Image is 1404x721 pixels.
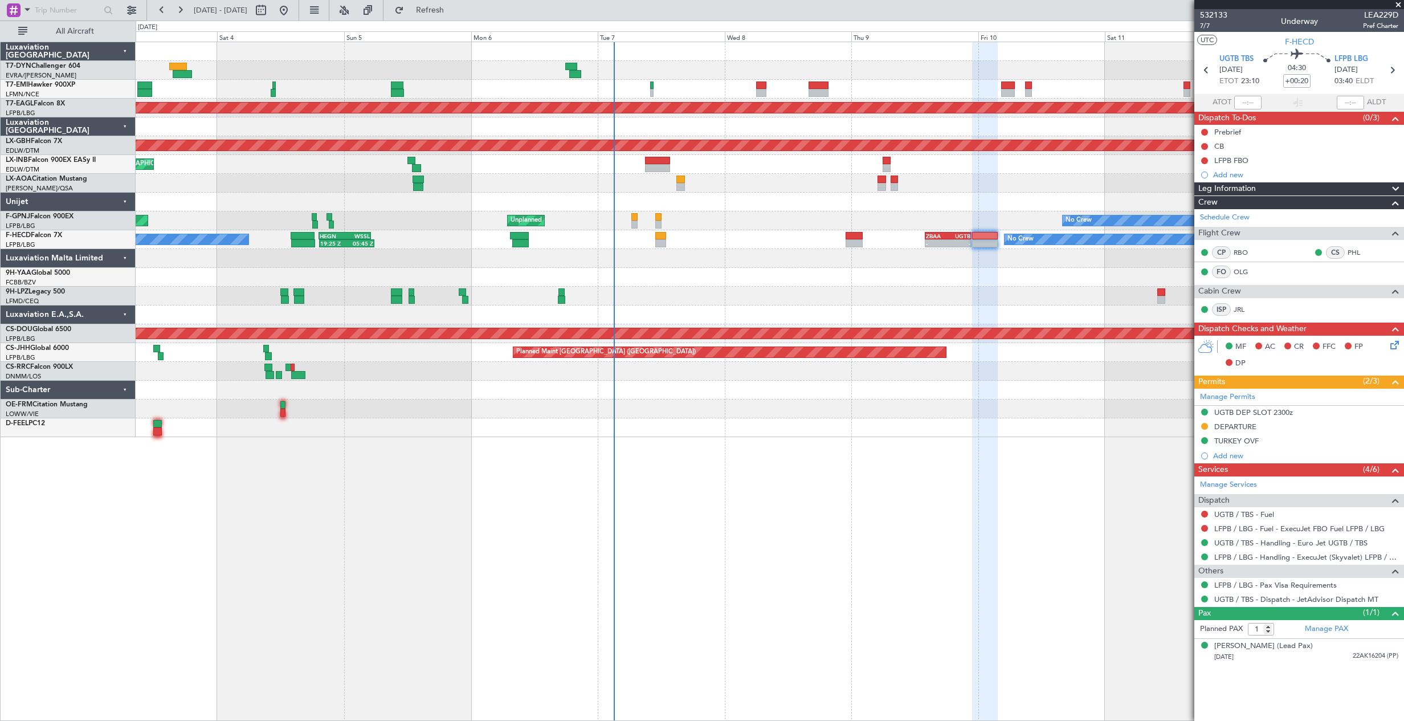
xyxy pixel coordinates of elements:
div: [PERSON_NAME] (Lead Pax) [1214,641,1313,652]
span: 7/7 [1200,21,1227,31]
div: Sat 4 [217,31,344,42]
a: 9H-YAAGlobal 5000 [6,270,70,276]
span: ELDT [1356,76,1374,87]
span: (1/1) [1363,606,1379,618]
div: Sat 11 [1105,31,1232,42]
div: Add new [1213,451,1398,461]
span: 9H-YAA [6,270,31,276]
span: T7-EMI [6,82,28,88]
a: LFPB/LBG [6,353,35,362]
span: LFPB LBG [1334,54,1368,65]
span: [DATE] [1219,64,1243,76]
div: FO [1212,266,1231,278]
span: Flight Crew [1198,227,1240,240]
div: Underway [1281,15,1318,27]
a: JRL [1234,304,1259,315]
span: LX-AOA [6,176,32,182]
a: LFMD/CEQ [6,297,39,305]
button: UTC [1197,35,1217,45]
span: [DATE] [1214,653,1234,661]
a: D-FEELPC12 [6,420,45,427]
div: Sun 5 [344,31,471,42]
span: Dispatch [1198,494,1230,507]
a: T7-DYNChallenger 604 [6,63,80,70]
a: T7-EAGLFalcon 8X [6,100,65,107]
div: Fri 3 [91,31,218,42]
a: LFMN/NCE [6,90,39,99]
a: LFPB/LBG [6,241,35,249]
span: ALDT [1367,97,1386,108]
div: LFPB FBO [1214,156,1248,165]
div: DEPARTURE [1214,422,1256,431]
span: AC [1265,341,1275,353]
span: F-HECD [6,232,31,239]
a: LFPB/LBG [6,109,35,117]
a: DNMM/LOS [6,372,41,381]
span: [DATE] - [DATE] [194,5,247,15]
span: 22AK16204 (PP) [1353,651,1398,661]
a: LFPB / LBG - Handling - ExecuJet (Skyvalet) LFPB / LBG [1214,552,1398,562]
span: Services [1198,463,1228,476]
a: [PERSON_NAME]/QSA [6,184,73,193]
div: - [948,240,970,247]
span: ATOT [1213,97,1231,108]
a: PHL [1348,247,1373,258]
a: OLG [1234,267,1259,277]
button: Refresh [389,1,458,19]
div: WSSL [345,233,370,239]
input: --:-- [1234,96,1262,109]
a: LX-AOACitation Mustang [6,176,87,182]
a: LFPB / LBG - Fuel - ExecuJet FBO Fuel LFPB / LBG [1214,524,1385,533]
span: F-GPNJ [6,213,30,220]
div: Wed 8 [725,31,852,42]
a: OE-FRMCitation Mustang [6,401,88,408]
a: LFPB / LBG - Pax Visa Requirements [1214,580,1337,590]
span: CR [1294,341,1304,353]
div: Thu 9 [851,31,978,42]
span: 23:10 [1241,76,1259,87]
a: CS-DOUGlobal 6500 [6,326,71,333]
span: 04:30 [1288,63,1306,74]
span: Cabin Crew [1198,285,1241,298]
a: LOWW/VIE [6,410,39,418]
span: [DATE] [1334,64,1358,76]
a: Manage Permits [1200,392,1255,403]
span: (2/3) [1363,375,1379,387]
span: CS-DOU [6,326,32,333]
a: F-GPNJFalcon 900EX [6,213,74,220]
div: CS [1326,246,1345,259]
span: Pref Charter [1363,21,1398,31]
span: Refresh [406,6,454,14]
span: D-FEEL [6,420,28,427]
div: Add new [1213,170,1398,180]
div: - [926,240,948,247]
span: LX-GBH [6,138,31,145]
a: UGTB / TBS - Fuel [1214,510,1274,519]
a: LX-GBHFalcon 7X [6,138,62,145]
div: Tue 7 [598,31,725,42]
div: Planned Maint [GEOGRAPHIC_DATA] ([GEOGRAPHIC_DATA]) [516,344,696,361]
div: ISP [1212,303,1231,316]
span: FP [1354,341,1363,353]
a: EDLW/DTM [6,146,39,155]
div: [DATE] [138,23,157,32]
div: Prebrief [1214,127,1241,137]
div: UGTB DEP SLOT 2300z [1214,408,1293,417]
div: 05:45 Z [347,240,373,247]
span: Permits [1198,376,1225,389]
span: LEA229D [1363,9,1398,21]
span: (4/6) [1363,463,1379,475]
span: Leg Information [1198,182,1256,195]
span: OE-FRM [6,401,32,408]
span: Dispatch Checks and Weather [1198,323,1307,336]
a: CS-JHHGlobal 6000 [6,345,69,352]
span: ETOT [1219,76,1238,87]
span: 532133 [1200,9,1227,21]
a: Manage Services [1200,479,1257,491]
label: Planned PAX [1200,624,1243,635]
span: Pax [1198,607,1211,620]
span: DP [1235,358,1246,369]
div: UGTB [948,233,970,239]
div: Fri 10 [978,31,1105,42]
span: Dispatch To-Dos [1198,112,1256,125]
